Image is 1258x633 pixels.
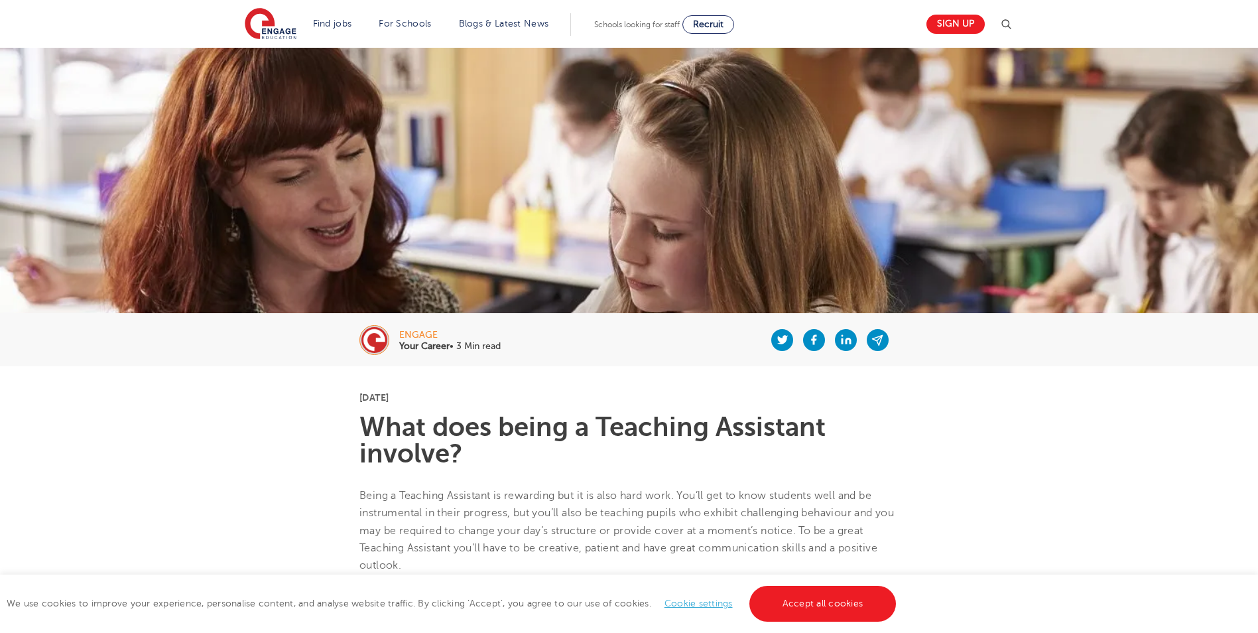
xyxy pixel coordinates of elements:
[399,330,501,340] div: engage
[359,393,899,402] p: [DATE]
[399,342,501,351] p: • 3 Min read
[399,341,450,351] b: Your Career
[7,598,899,608] span: We use cookies to improve your experience, personalise content, and analyse website traffic. By c...
[359,414,899,467] h1: What does being a Teaching Assistant involve?
[245,8,296,41] img: Engage Education
[926,15,985,34] a: Sign up
[594,20,680,29] span: Schools looking for staff
[459,19,549,29] a: Blogs & Latest News
[379,19,431,29] a: For Schools
[664,598,733,608] a: Cookie settings
[682,15,734,34] a: Recruit
[359,490,894,571] span: Being a Teaching Assistant is rewarding but it is also hard work. You’ll get to know students wel...
[749,586,897,622] a: Accept all cookies
[693,19,723,29] span: Recruit
[313,19,352,29] a: Find jobs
